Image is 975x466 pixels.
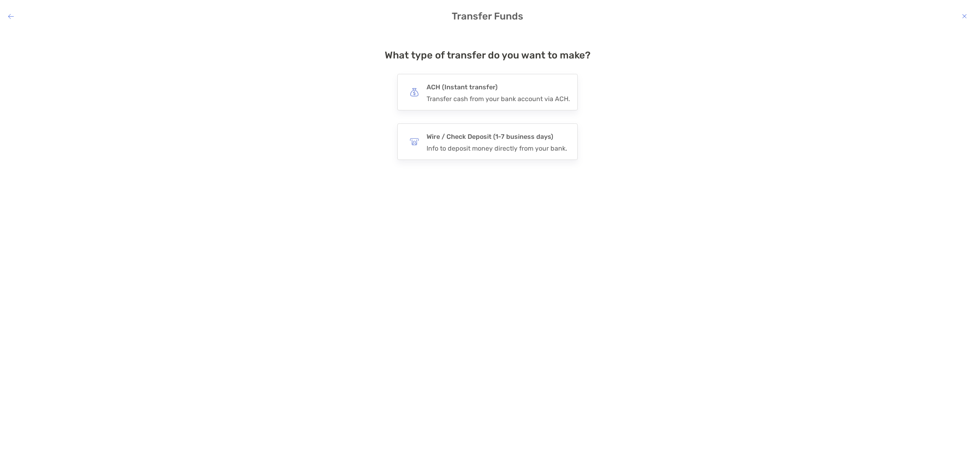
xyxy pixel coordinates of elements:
div: Transfer cash from your bank account via ACH. [427,95,570,103]
h4: ACH (Instant transfer) [427,82,570,93]
img: button icon [410,88,419,97]
h4: What type of transfer do you want to make? [385,50,591,61]
img: button icon [410,137,419,146]
div: Info to deposit money directly from your bank. [427,145,567,152]
h4: Wire / Check Deposit (1-7 business days) [427,131,567,142]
